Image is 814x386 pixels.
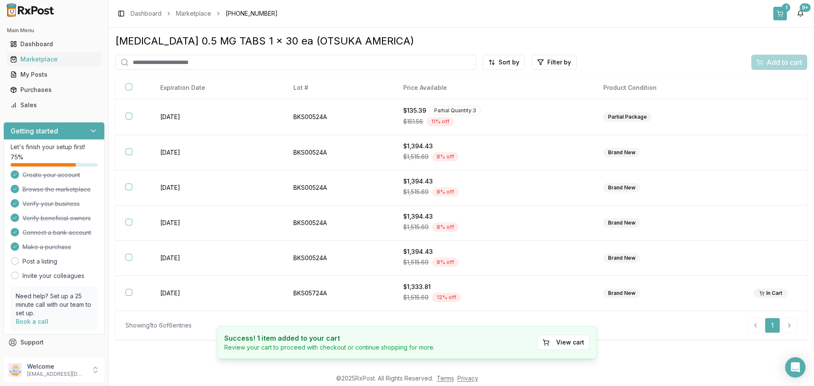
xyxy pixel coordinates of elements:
[16,292,92,317] p: Need help? Set up a 25 minute call with our team to set up.
[125,321,192,330] div: Showing 1 to 6 of 6 entries
[403,223,429,231] span: $1,515.69
[499,58,519,67] span: Sort by
[765,318,780,333] a: 1
[3,83,105,97] button: Purchases
[429,106,481,115] div: Partial Quantity: 3
[432,258,459,267] div: 8 % off
[603,289,640,298] div: Brand New
[22,257,57,266] a: Post a listing
[794,7,807,20] button: 9+
[403,293,429,302] span: $1,515.69
[283,99,393,135] td: BKS00524A
[754,289,788,298] div: In Cart
[10,86,98,94] div: Purchases
[432,222,459,232] div: 8 % off
[131,9,278,18] nav: breadcrumb
[782,3,790,12] div: 1
[3,37,105,51] button: Dashboard
[150,170,283,205] td: [DATE]
[403,117,423,126] span: $151.56
[20,353,49,362] span: Feedback
[7,67,101,82] a: My Posts
[403,258,429,267] span: $1,515.69
[403,142,583,150] div: $1,394.43
[224,343,435,352] p: Review your cart to proceed with checkout or continue shopping for more.
[603,183,640,192] div: Brand New
[537,335,590,350] button: View cart
[22,185,91,194] span: Browse the marketplace
[11,153,23,161] span: 75 %
[22,228,91,237] span: Connect a bank account
[27,362,86,371] p: Welcome
[283,241,393,276] td: BKS00524A
[22,214,91,222] span: Verify beneficial owners
[3,68,105,81] button: My Posts
[283,276,393,311] td: BKS05724A
[403,283,583,291] div: $1,333.81
[150,99,283,135] td: [DATE]
[22,200,80,208] span: Verify your business
[403,106,583,115] div: $135.39
[437,375,454,382] a: Terms
[176,9,211,18] a: Marketplace
[403,247,583,256] div: $1,394.43
[224,333,435,343] h4: Success! 1 item added to your cart
[10,40,98,48] div: Dashboard
[115,34,807,48] div: [MEDICAL_DATA] 0.5 MG TABS 1 x 30 ea (OTSUKA AMERICA)
[22,243,71,251] span: Make a purchase
[283,135,393,170] td: BKS00524A
[3,350,105,365] button: Feedback
[603,148,640,157] div: Brand New
[773,7,787,20] button: 1
[283,77,393,99] th: Lot #
[483,55,525,70] button: Sort by
[226,9,278,18] span: [PHONE_NUMBER]
[603,112,652,122] div: Partial Package
[131,9,162,18] a: Dashboard
[150,276,283,311] td: [DATE]
[150,135,283,170] td: [DATE]
[7,97,101,113] a: Sales
[7,82,101,97] a: Purchases
[11,126,58,136] h3: Getting started
[800,3,811,12] div: 9+
[16,318,48,325] a: Book a call
[22,171,80,179] span: Create your account
[11,143,98,151] p: Let's finish your setup first!
[532,55,577,70] button: Filter by
[427,117,454,126] div: 11 % off
[457,375,478,382] a: Privacy
[283,170,393,205] td: BKS00524A
[150,77,283,99] th: Expiration Date
[785,357,806,378] div: Open Intercom Messenger
[22,272,84,280] a: Invite your colleagues
[150,205,283,241] td: [DATE]
[3,335,105,350] button: Support
[3,53,105,66] button: Marketplace
[603,218,640,228] div: Brand New
[748,318,797,333] nav: pagination
[27,371,86,378] p: [EMAIL_ADDRESS][DOMAIN_NAME]
[10,70,98,79] div: My Posts
[7,27,101,34] h2: Main Menu
[432,293,461,302] div: 12 % off
[7,52,101,67] a: Marketplace
[432,152,459,161] div: 8 % off
[3,98,105,112] button: Sales
[403,212,583,221] div: $1,394.43
[150,241,283,276] td: [DATE]
[10,55,98,64] div: Marketplace
[283,205,393,241] td: BKS00524A
[432,187,459,197] div: 8 % off
[603,253,640,263] div: Brand New
[8,363,22,377] img: User avatar
[547,58,571,67] span: Filter by
[393,77,593,99] th: Price Available
[403,153,429,161] span: $1,515.69
[3,3,58,17] img: RxPost Logo
[403,177,583,186] div: $1,394.43
[7,36,101,52] a: Dashboard
[403,188,429,196] span: $1,515.69
[10,101,98,109] div: Sales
